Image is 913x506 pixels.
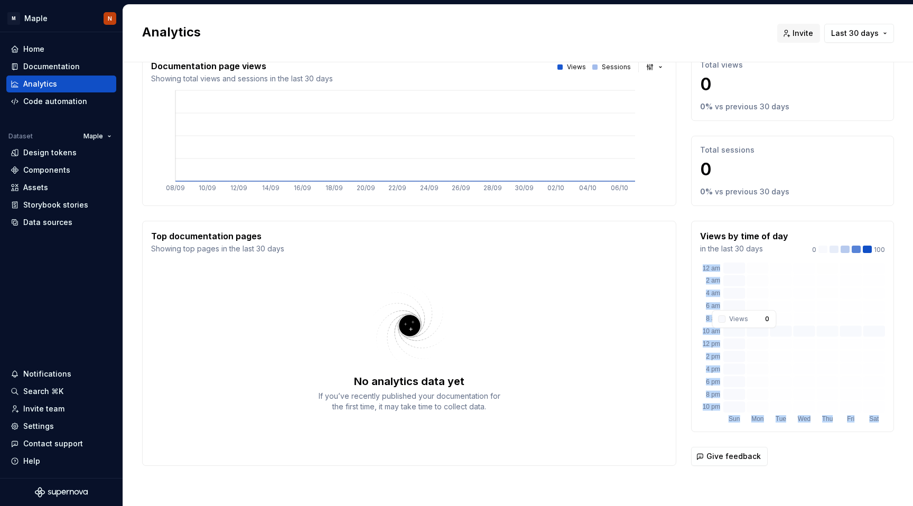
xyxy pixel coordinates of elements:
p: 0 [700,74,885,95]
p: in the last 30 days [700,243,788,254]
p: 0 [812,246,816,254]
text: Sat [869,415,879,423]
button: Last 30 days [824,24,894,43]
tspan: 02/10 [547,184,564,192]
text: Wed [798,415,810,423]
p: vs previous 30 days [715,101,789,112]
a: Analytics [6,76,116,92]
div: Design tokens [23,147,77,158]
tspan: 08/09 [166,184,185,192]
p: 0 [700,159,885,180]
h2: Analytics [142,24,765,41]
text: 4 pm [706,366,720,373]
p: 0 % [700,186,713,197]
button: Contact support [6,435,116,452]
p: Top documentation pages [151,230,284,242]
text: 8 pm [706,391,720,398]
div: Assets [23,182,48,193]
text: 6 pm [706,378,720,386]
text: 12 pm [703,340,720,348]
span: Last 30 days [831,28,879,39]
tspan: 10/09 [199,184,216,192]
tspan: 24/09 [420,184,439,192]
div: 100 [812,246,885,254]
button: Search ⌘K [6,383,116,400]
tspan: 16/09 [294,184,311,192]
div: M [7,12,20,25]
text: 4 am [706,289,720,297]
tspan: 26/09 [452,184,470,192]
text: 10 pm [703,403,720,410]
div: Analytics [23,79,57,89]
div: Settings [23,421,54,432]
button: Give feedback [691,447,768,466]
p: Documentation page views [151,60,333,72]
tspan: 22/09 [388,184,406,192]
p: Showing top pages in the last 30 days [151,243,284,254]
text: Fri [847,415,854,423]
a: Storybook stories [6,196,116,213]
div: Documentation [23,61,80,72]
a: Documentation [6,58,116,75]
button: Invite [777,24,820,43]
a: Assets [6,179,116,196]
div: Invite team [23,404,64,414]
div: Storybook stories [23,200,88,210]
button: Help [6,453,116,470]
button: MMapleN [2,7,120,30]
div: Data sources [23,217,72,228]
text: 12 am [703,265,720,272]
a: Code automation [6,93,116,110]
text: 8 am [706,315,720,322]
div: Help [23,456,40,466]
a: Data sources [6,214,116,231]
text: Tue [776,415,787,423]
p: Sessions [602,63,631,71]
p: Showing total views and sessions in the last 30 days [151,73,333,84]
div: Components [23,165,70,175]
a: Invite team [6,400,116,417]
a: Design tokens [6,144,116,161]
p: 0 % [700,101,713,112]
div: Dataset [8,132,33,140]
tspan: 20/09 [357,184,375,192]
div: Search ⌘K [23,386,63,397]
a: Components [6,162,116,179]
tspan: 14/09 [262,184,280,192]
text: 10 am [703,327,720,335]
span: Invite [793,28,813,39]
a: Settings [6,418,116,435]
div: Home [23,44,44,54]
p: Views [567,63,586,71]
tspan: 06/10 [611,184,628,192]
button: Notifications [6,366,116,382]
span: Give feedback [706,451,761,462]
tspan: 12/09 [230,184,247,192]
p: Total sessions [700,145,885,155]
text: 6 am [706,302,720,310]
text: Sun [729,415,740,423]
p: vs previous 30 days [715,186,789,197]
tspan: 28/09 [483,184,502,192]
div: Contact support [23,438,83,449]
text: 2 pm [706,353,720,360]
text: Mon [751,415,763,423]
p: Total views [700,60,885,70]
div: No analytics data yet [354,374,464,389]
a: Home [6,41,116,58]
text: 2 am [706,277,720,284]
tspan: 30/09 [515,184,534,192]
div: Maple [24,13,48,24]
div: N [108,14,112,23]
tspan: 18/09 [325,184,343,192]
button: Maple [79,129,116,144]
span: Maple [83,132,103,140]
div: Code automation [23,96,87,107]
text: Thu [822,415,833,423]
svg: Supernova Logo [35,487,88,498]
p: Views by time of day [700,230,788,242]
div: Notifications [23,369,71,379]
div: If you’ve recently published your documentation for the first time, it may take time to collect d... [314,391,505,412]
tspan: 04/10 [579,184,597,192]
